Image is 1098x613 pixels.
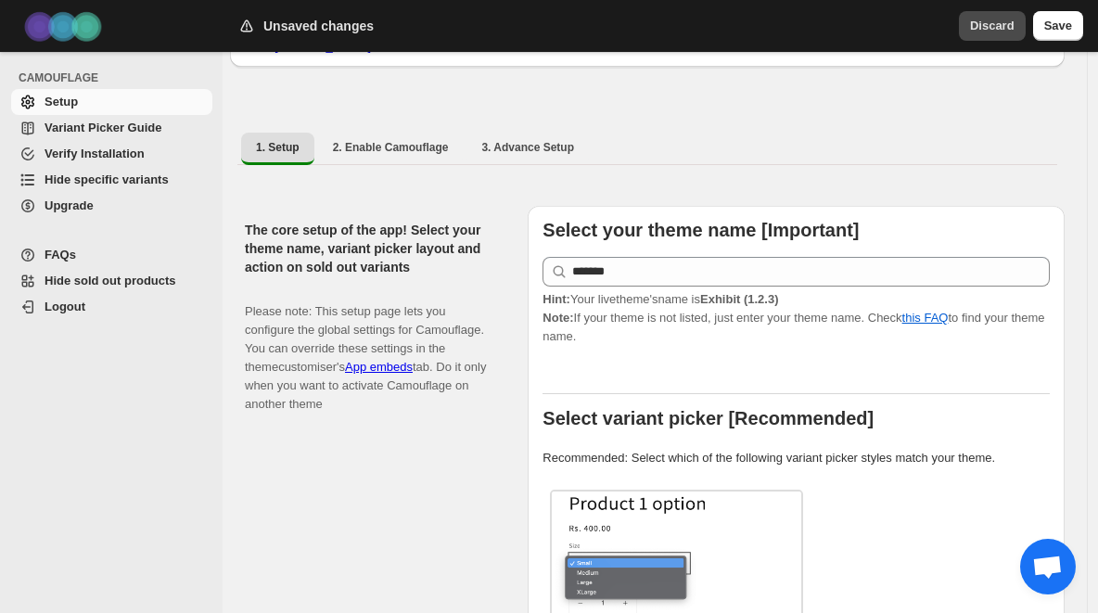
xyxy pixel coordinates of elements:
[11,167,212,193] a: Hide specific variants
[1020,539,1076,594] div: Open chat
[45,172,169,186] span: Hide specific variants
[11,268,212,294] a: Hide sold out products
[970,17,1015,35] span: Discard
[481,140,574,155] span: 3. Advance Setup
[45,274,176,287] span: Hide sold out products
[543,408,874,428] b: Select variant picker [Recommended]
[45,248,76,262] span: FAQs
[11,89,212,115] a: Setup
[245,284,498,414] p: Please note: This setup page lets you configure the global settings for Camouflage. You can overr...
[543,290,1050,346] p: If your theme is not listed, just enter your theme name. Check to find your theme name.
[11,242,212,268] a: FAQs
[543,311,573,325] strong: Note:
[11,294,212,320] a: Logout
[902,311,949,325] a: this FAQ
[700,292,779,306] strong: Exhibit (1.2.3)
[45,198,94,212] span: Upgrade
[245,221,498,276] h2: The core setup of the app! Select your theme name, variant picker layout and action on sold out v...
[256,140,300,155] span: 1. Setup
[1044,17,1072,35] span: Save
[333,140,449,155] span: 2. Enable Camouflage
[543,292,570,306] strong: Hint:
[11,193,212,219] a: Upgrade
[19,70,213,85] span: CAMOUFLAGE
[543,292,778,306] span: Your live theme's name is
[263,17,374,35] h2: Unsaved changes
[345,360,413,374] a: App embeds
[11,115,212,141] a: Variant Picker Guide
[45,121,161,134] span: Variant Picker Guide
[45,95,78,109] span: Setup
[959,11,1026,41] button: Discard
[543,449,1050,467] p: Recommended: Select which of the following variant picker styles match your theme.
[543,220,859,240] b: Select your theme name [Important]
[45,300,85,313] span: Logout
[45,147,145,160] span: Verify Installation
[11,141,212,167] a: Verify Installation
[1033,11,1083,41] button: Save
